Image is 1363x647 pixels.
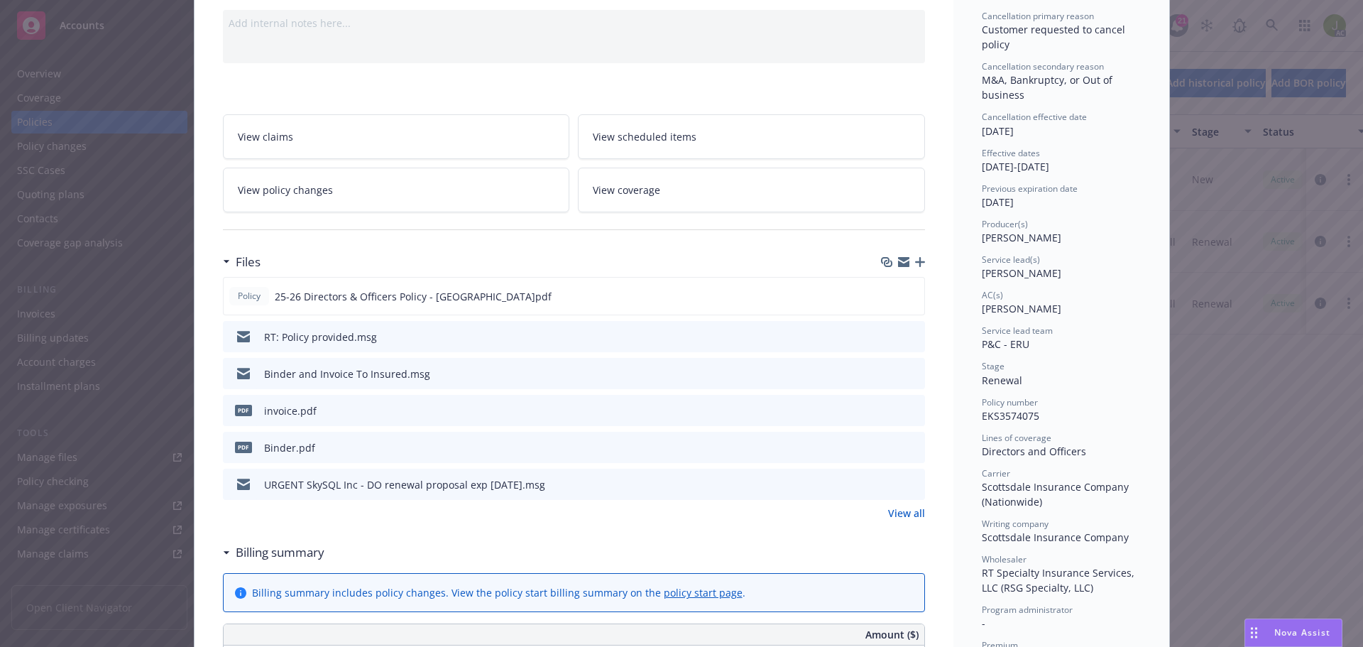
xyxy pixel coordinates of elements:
[982,325,1053,337] span: Service lead team
[264,330,377,344] div: RT: Policy provided.msg
[982,23,1128,51] span: Customer requested to cancel policy
[236,253,261,271] h3: Files
[1244,619,1342,647] button: Nova Assist
[884,477,895,492] button: download file
[664,586,743,599] a: policy start page
[982,396,1038,408] span: Policy number
[223,168,570,212] a: View policy changes
[982,10,1094,22] span: Cancellation primary reason
[264,403,317,418] div: invoice.pdf
[884,330,895,344] button: download file
[982,147,1141,174] div: [DATE] - [DATE]
[982,566,1137,594] span: RT Specialty Insurance Services, LLC (RSG Specialty, LLC)
[238,129,293,144] span: View claims
[865,627,919,642] span: Amount ($)
[982,531,1129,544] span: Scottsdale Insurance Company
[982,231,1061,244] span: [PERSON_NAME]
[906,289,919,304] button: preview file
[982,444,1141,459] div: Directors and Officers
[982,302,1061,315] span: [PERSON_NAME]
[907,440,919,455] button: preview file
[593,183,660,197] span: View coverage
[907,330,919,344] button: preview file
[982,518,1049,530] span: Writing company
[1245,619,1263,646] div: Drag to move
[982,254,1040,266] span: Service lead(s)
[235,405,252,415] span: pdf
[982,432,1051,444] span: Lines of coverage
[982,480,1132,509] span: Scottsdale Insurance Company (Nationwide)
[982,360,1005,372] span: Stage
[238,183,333,197] span: View policy changes
[275,289,552,304] span: 25-26 Directors & Officers Policy - [GEOGRAPHIC_DATA]pdf
[907,366,919,381] button: preview file
[982,553,1027,565] span: Wholesaler
[883,289,894,304] button: download file
[982,124,1014,138] span: [DATE]
[264,440,315,455] div: Binder.pdf
[982,111,1087,123] span: Cancellation effective date
[888,506,925,521] a: View all
[982,604,1073,616] span: Program administrator
[982,337,1029,351] span: P&C - ERU
[982,289,1003,301] span: AC(s)
[884,366,895,381] button: download file
[229,16,919,31] div: Add internal notes here...
[223,114,570,159] a: View claims
[236,543,324,562] h3: Billing summary
[223,543,324,562] div: Billing summary
[982,73,1115,102] span: M&A, Bankruptcy, or Out of business
[907,403,919,418] button: preview file
[884,440,895,455] button: download file
[982,218,1028,230] span: Producer(s)
[235,290,263,303] span: Policy
[982,147,1040,159] span: Effective dates
[264,366,430,381] div: Binder and Invoice To Insured.msg
[252,585,745,600] div: Billing summary includes policy changes. View the policy start billing summary on the .
[982,374,1022,387] span: Renewal
[982,195,1014,209] span: [DATE]
[578,114,925,159] a: View scheduled items
[982,60,1104,72] span: Cancellation secondary reason
[982,467,1010,479] span: Carrier
[982,183,1078,195] span: Previous expiration date
[235,442,252,452] span: pdf
[884,403,895,418] button: download file
[1274,626,1330,638] span: Nova Assist
[578,168,925,212] a: View coverage
[982,409,1039,423] span: EKS3574075
[264,477,545,492] div: URGENT SkySQL Inc - DO renewal proposal exp [DATE].msg
[593,129,696,144] span: View scheduled items
[982,616,985,630] span: -
[223,253,261,271] div: Files
[982,266,1061,280] span: [PERSON_NAME]
[907,477,919,492] button: preview file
